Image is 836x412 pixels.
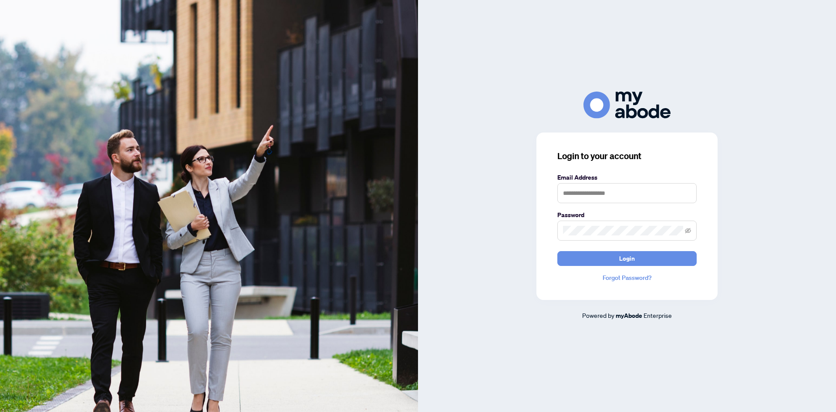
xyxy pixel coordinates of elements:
button: Login [557,251,697,266]
label: Email Address [557,173,697,182]
span: Login [619,252,635,266]
a: myAbode [616,311,642,320]
a: Forgot Password? [557,273,697,283]
span: Powered by [582,311,614,319]
img: ma-logo [583,92,671,118]
span: eye-invisible [685,228,691,234]
span: Enterprise [644,311,672,319]
h3: Login to your account [557,150,697,162]
label: Password [557,210,697,220]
